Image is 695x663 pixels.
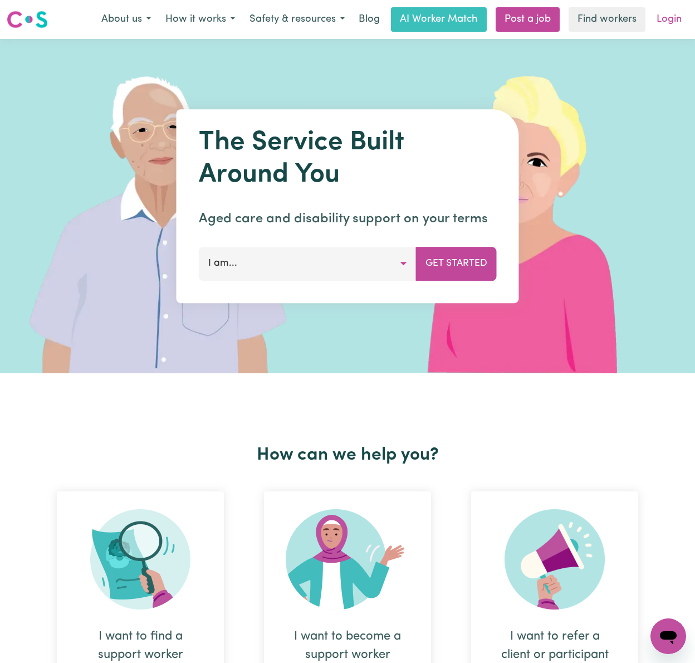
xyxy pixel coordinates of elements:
a: Post a job [496,7,560,32]
p: Aged care and disability support on your terms [199,209,497,229]
a: Find workers [569,7,645,32]
a: Careseekers logo [7,7,48,32]
h1: The Service Built Around You [199,127,497,191]
a: Blog [352,7,386,32]
img: Careseekers logo [7,9,48,30]
img: Search [90,509,190,610]
button: About us [94,8,158,31]
button: I am... [199,247,417,280]
iframe: Button to launch messaging window [650,618,686,654]
a: AI Worker Match [391,7,487,32]
img: Become Worker [286,509,409,610]
a: Login [650,7,688,32]
img: Refer [505,509,605,610]
button: How it works [158,8,242,31]
button: Safety & resources [242,8,352,31]
button: Get Started [416,247,497,280]
h2: How can we help you? [37,445,658,466]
